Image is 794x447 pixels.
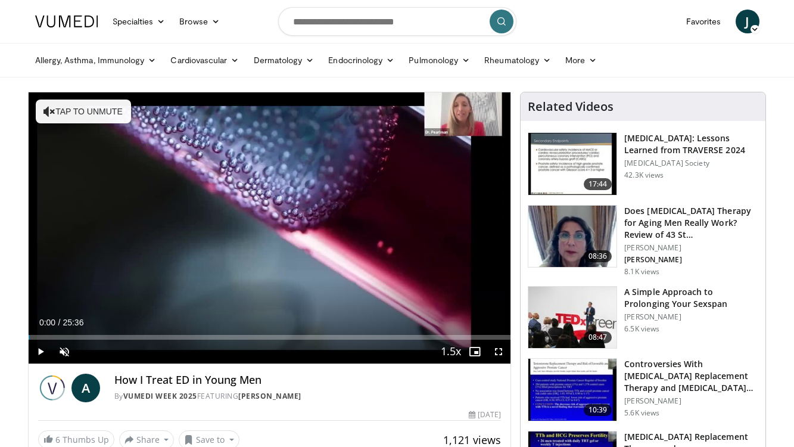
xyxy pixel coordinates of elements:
[114,391,502,402] div: By FEATURING
[624,324,659,334] p: 6.5K views
[172,10,227,33] a: Browse
[624,159,758,168] p: [MEDICAL_DATA] Society
[528,205,758,277] a: 08:36 Does [MEDICAL_DATA] Therapy for Aging Men Really Work? Review of 43 St… [PERSON_NAME] [PERS...
[443,433,501,447] span: 1,121 views
[39,318,55,327] span: 0:00
[624,255,758,265] p: [PERSON_NAME]
[528,286,758,349] a: 08:47 A Simple Approach to Prolonging Your Sexspan [PERSON_NAME] 6.5K views
[487,340,510,364] button: Fullscreen
[36,100,131,123] button: Tap to unmute
[624,132,758,156] h3: [MEDICAL_DATA]: Lessons Learned from TRAVERSE 2024
[29,340,52,364] button: Play
[624,267,659,277] p: 8.1K views
[528,358,758,421] a: 10:39 Controversies With [MEDICAL_DATA] Replacement Therapy and [MEDICAL_DATA] Can… [PERSON_NAME]...
[528,100,614,114] h4: Related Videos
[528,206,616,268] img: 4d4bce34-7cbb-4531-8d0c-5308a71d9d6c.150x105_q85_crop-smart_upscale.jpg
[238,391,301,401] a: [PERSON_NAME]
[584,250,612,262] span: 08:36
[29,92,511,364] video-js: Video Player
[679,10,728,33] a: Favorites
[35,15,98,27] img: VuMedi Logo
[528,133,616,195] img: 1317c62a-2f0d-4360-bee0-b1bff80fed3c.150x105_q85_crop-smart_upscale.jpg
[469,409,501,420] div: [DATE]
[624,396,758,406] p: [PERSON_NAME]
[401,48,477,72] a: Pulmonology
[52,340,76,364] button: Unmute
[114,374,502,387] h4: How I Treat ED in Young Men
[624,205,758,241] h3: Does [MEDICAL_DATA] Therapy for Aging Men Really Work? Review of 43 St…
[624,358,758,394] h3: Controversies With [MEDICAL_DATA] Replacement Therapy and [MEDICAL_DATA] Can…
[624,312,758,322] p: [PERSON_NAME]
[558,48,604,72] a: More
[321,48,401,72] a: Endocrinology
[584,178,612,190] span: 17:44
[528,287,616,349] img: c4bd4661-e278-4c34-863c-57c104f39734.150x105_q85_crop-smart_upscale.jpg
[58,318,61,327] span: /
[584,404,612,416] span: 10:39
[71,374,100,402] a: A
[584,331,612,343] span: 08:47
[528,359,616,421] img: 418933e4-fe1c-4c2e-be56-3ce3ec8efa3b.150x105_q85_crop-smart_upscale.jpg
[463,340,487,364] button: Enable picture-in-picture mode
[624,408,659,418] p: 5.6K views
[63,318,83,327] span: 25:36
[29,335,511,340] div: Progress Bar
[247,48,322,72] a: Dermatology
[624,170,664,180] p: 42.3K views
[28,48,164,72] a: Allergy, Asthma, Immunology
[55,434,60,445] span: 6
[477,48,558,72] a: Rheumatology
[528,132,758,195] a: 17:44 [MEDICAL_DATA]: Lessons Learned from TRAVERSE 2024 [MEDICAL_DATA] Society 42.3K views
[105,10,173,33] a: Specialties
[38,374,67,402] img: Vumedi Week 2025
[624,243,758,253] p: [PERSON_NAME]
[736,10,759,33] a: J
[163,48,246,72] a: Cardiovascular
[624,286,758,310] h3: A Simple Approach to Prolonging Your Sexspan
[123,391,197,401] a: Vumedi Week 2025
[278,7,516,36] input: Search topics, interventions
[439,340,463,364] button: Playback Rate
